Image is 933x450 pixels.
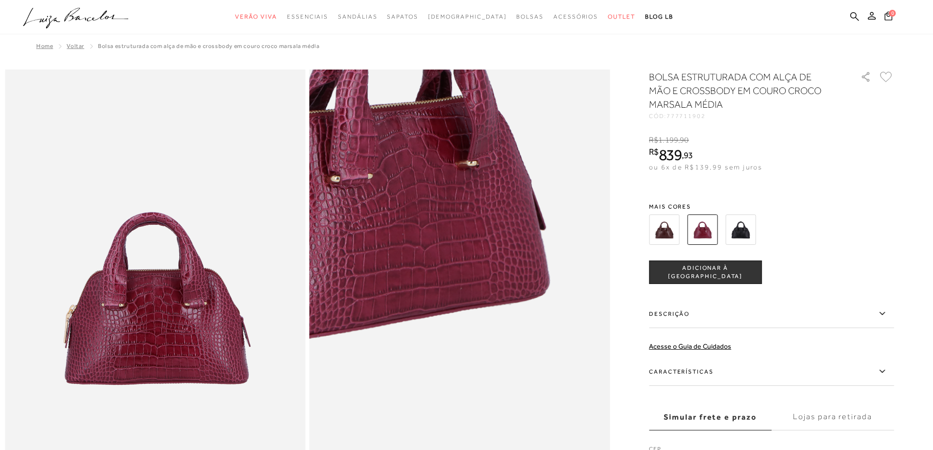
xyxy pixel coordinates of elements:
span: 90 [680,136,689,144]
a: Home [36,43,53,49]
a: noSubCategoriesText [287,8,328,26]
a: Acesse o Guia de Cuidados [649,342,731,350]
i: R$ [649,147,659,156]
label: Simular frete e prazo [649,404,771,430]
h1: BOLSA ESTRUTURADA COM ALÇA DE MÃO E CROSSBODY EM COURO CROCO MARSALA MÉDIA [649,70,833,111]
i: , [678,136,689,144]
span: 1.199 [658,136,678,144]
a: noSubCategoriesText [387,8,418,26]
span: [DEMOGRAPHIC_DATA] [428,13,507,20]
a: noSubCategoriesText [516,8,544,26]
span: 93 [684,150,693,160]
a: noSubCategoriesText [608,8,635,26]
label: Características [649,357,894,386]
span: BOLSA ESTRUTURADA COM ALÇA DE MÃO E CROSSBODY EM COURO CROCO MARSALA MÉDIA [98,43,319,49]
span: Verão Viva [235,13,277,20]
img: BOLSA ESTRUTURADA COM ALÇA DE MÃO E CROSSBODY EM COURO CROCO PRETO PEQUENA [725,214,756,245]
span: 0 [889,10,896,17]
button: ADICIONAR À [GEOGRAPHIC_DATA] [649,261,762,284]
span: Sapatos [387,13,418,20]
a: noSubCategoriesText [553,8,598,26]
button: 0 [882,11,895,24]
span: ADICIONAR À [GEOGRAPHIC_DATA] [649,264,761,281]
span: Mais cores [649,204,894,210]
span: Bolsas [516,13,544,20]
span: 839 [659,146,682,164]
i: , [682,151,693,160]
i: R$ [649,136,658,144]
a: Voltar [67,43,84,49]
span: Acessórios [553,13,598,20]
img: BOLSA ESTRUTURADA COM ALÇA DE MÃO E CROSSBODY EM COURO CROCO MARSALA MÉDIA [687,214,718,245]
label: Descrição [649,300,894,328]
a: noSubCategoriesText [235,8,277,26]
span: Outlet [608,13,635,20]
img: BOLSA ESTRUTURADA COM ALÇA DE MÃO E CROSSBODY EM COURO CROCO CAFÉ MÉDIA [649,214,679,245]
a: BLOG LB [645,8,673,26]
span: Sandálias [338,13,377,20]
span: ou 6x de R$139,99 sem juros [649,163,762,171]
a: noSubCategoriesText [428,8,507,26]
label: Lojas para retirada [771,404,894,430]
a: noSubCategoriesText [338,8,377,26]
span: Essenciais [287,13,328,20]
div: CÓD: [649,113,845,119]
span: BLOG LB [645,13,673,20]
span: 777711902 [667,113,706,119]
